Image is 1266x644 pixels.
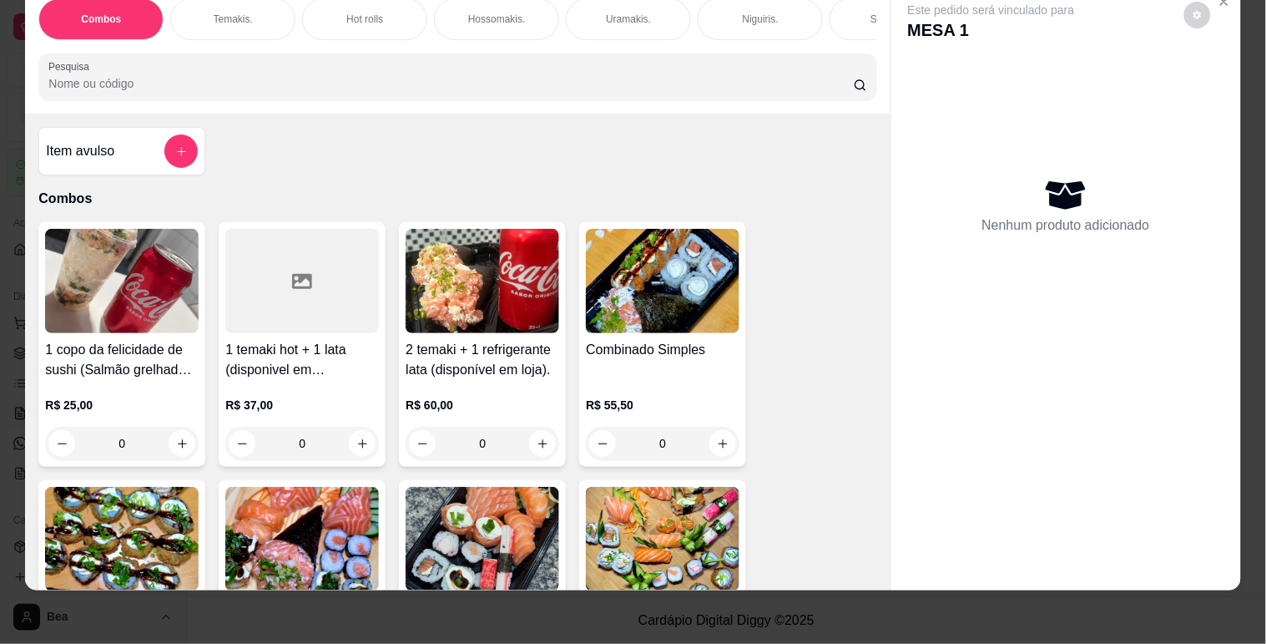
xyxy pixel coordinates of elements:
img: product-image [586,487,739,591]
p: R$ 25,00 [45,397,199,413]
p: Combos [81,13,121,26]
p: Nenhum produto adicionado [982,216,1150,236]
button: increase-product-quantity [349,430,376,457]
p: R$ 55,50 [586,397,739,413]
img: product-image [406,229,559,333]
p: Niguiris. [743,13,779,26]
input: Pesquisa [48,75,854,92]
p: Sashimis. [870,13,914,26]
img: product-image [45,487,199,591]
button: increase-product-quantity [169,430,195,457]
img: product-image [45,229,199,333]
p: Hossomakis. [468,13,526,26]
p: Este pedido será vinculado para [908,2,1075,18]
h4: 1 copo da felicidade de sushi (Salmão grelhado) 200ml + 1 lata (disponivel em [GEOGRAPHIC_DATA]) [45,340,199,380]
img: product-image [225,487,379,591]
p: Temakis. [214,13,253,26]
img: product-image [586,229,739,333]
p: Combos [38,189,876,209]
h4: Item avulso [46,141,114,161]
img: product-image [406,487,559,591]
p: Hot rolls [346,13,383,26]
button: add-separate-item [164,134,198,168]
label: Pesquisa [48,59,95,74]
button: decrease-product-quantity [48,430,75,457]
h4: 1 temaki hot + 1 lata (disponivel em [GEOGRAPHIC_DATA]) [225,340,379,380]
h4: Combinado Simples [586,340,739,360]
button: decrease-product-quantity [229,430,255,457]
p: Uramakis. [606,13,651,26]
p: MESA 1 [908,18,1075,42]
button: decrease-product-quantity [1184,2,1211,28]
p: R$ 37,00 [225,397,379,413]
p: R$ 60,00 [406,397,559,413]
h4: 2 temaki + 1 refrigerante lata (disponível em loja). [406,340,559,380]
